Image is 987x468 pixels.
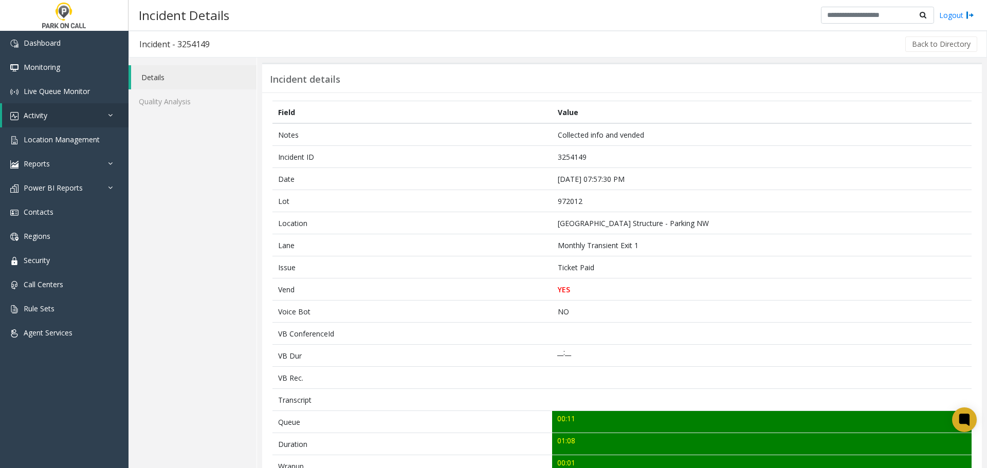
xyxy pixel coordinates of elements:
td: Notes [272,123,552,146]
button: Back to Directory [905,36,977,52]
img: 'icon' [10,64,19,72]
td: Lot [272,190,552,212]
span: Location Management [24,135,100,144]
img: 'icon' [10,112,19,120]
td: 3254149 [552,146,972,168]
img: 'icon' [10,184,19,193]
td: 00:11 [552,411,972,433]
img: 'icon' [10,329,19,338]
h3: Incident Details [134,3,234,28]
td: Voice Bot [272,301,552,323]
a: Quality Analysis [129,89,257,114]
td: Collected info and vended [552,123,972,146]
img: 'icon' [10,209,19,217]
td: [DATE] 07:57:30 PM [552,168,972,190]
td: Lane [272,234,552,256]
td: Date [272,168,552,190]
td: Ticket Paid [552,256,972,278]
td: VB ConferenceId [272,323,552,345]
span: Agent Services [24,328,72,338]
img: 'icon' [10,160,19,169]
img: 'icon' [10,233,19,241]
th: Field [272,101,552,124]
td: Monthly Transient Exit 1 [552,234,972,256]
td: Issue [272,256,552,278]
span: Power BI Reports [24,183,83,193]
img: 'icon' [10,40,19,48]
img: 'icon' [10,136,19,144]
td: __:__ [552,345,972,367]
span: Contacts [24,207,53,217]
img: 'icon' [10,257,19,265]
th: Value [552,101,972,124]
td: Transcript [272,389,552,411]
p: NO [558,306,966,317]
a: Logout [939,10,974,21]
td: 01:08 [552,433,972,455]
td: Location [272,212,552,234]
span: Reports [24,159,50,169]
img: 'icon' [10,281,19,289]
td: [GEOGRAPHIC_DATA] Structure - Parking NW [552,212,972,234]
span: Regions [24,231,50,241]
span: Rule Sets [24,304,54,313]
td: 972012 [552,190,972,212]
span: Dashboard [24,38,61,48]
a: Activity [2,103,129,127]
span: Activity [24,110,47,120]
h3: Incident details [270,74,340,85]
a: Details [131,65,257,89]
img: 'icon' [10,305,19,313]
td: Queue [272,411,552,433]
span: Live Queue Monitor [24,86,90,96]
td: Duration [272,433,552,455]
td: VB Rec. [272,367,552,389]
span: Monitoring [24,62,60,72]
td: VB Dur [272,345,552,367]
td: Incident ID [272,146,552,168]
p: YES [558,284,966,295]
h3: Incident - 3254149 [129,32,220,56]
span: Call Centers [24,279,63,289]
img: 'icon' [10,88,19,96]
span: Security [24,255,50,265]
td: Vend [272,278,552,301]
img: logout [966,10,974,21]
